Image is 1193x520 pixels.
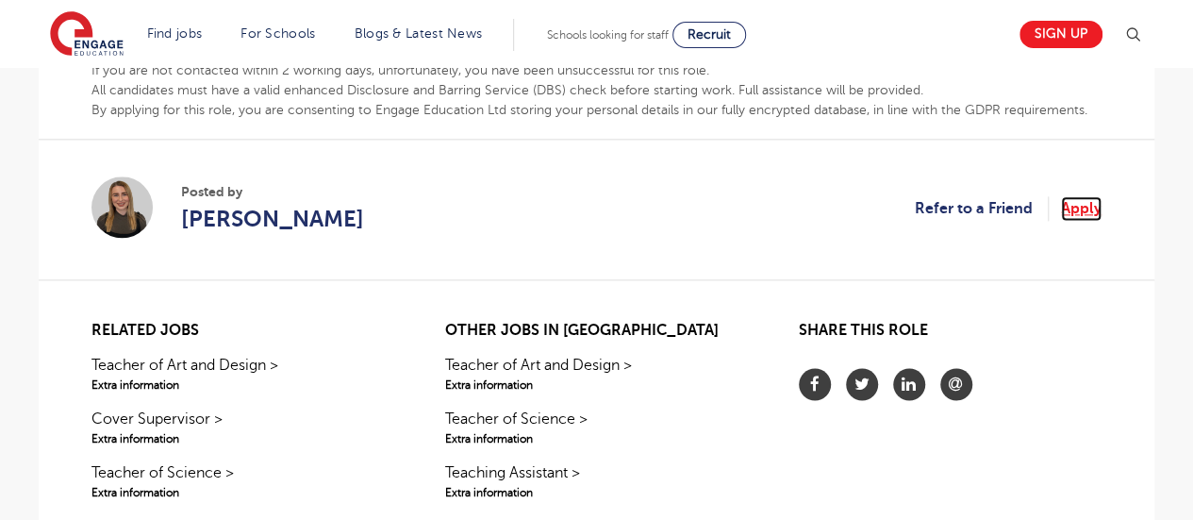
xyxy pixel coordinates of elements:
[1019,21,1102,48] a: Sign up
[688,27,731,42] span: Recruit
[91,322,394,340] h2: Related jobs
[91,377,394,394] span: Extra information
[445,322,748,340] h2: Other jobs in [GEOGRAPHIC_DATA]
[240,26,315,41] a: For Schools
[1061,196,1102,221] a: Apply
[91,484,394,501] span: Extra information
[91,430,394,447] span: Extra information
[91,461,394,501] a: Teacher of Science >Extra information
[799,322,1102,349] h2: Share this role
[445,377,748,394] span: Extra information
[547,28,669,42] span: Schools looking for staff
[91,354,394,394] a: Teacher of Art and Design >Extra information
[91,60,1102,80] p: If you are not contacted within 2 working days, unfortunately, you have been unsuccessful for thi...
[181,202,364,236] a: [PERSON_NAME]
[445,430,748,447] span: Extra information
[445,461,748,501] a: Teaching Assistant >Extra information
[181,182,364,202] span: Posted by
[445,354,748,394] a: Teacher of Art and Design >Extra information
[91,80,1102,100] p: All candidates must have a valid enhanced Disclosure and Barring Service (DBS) check before start...
[91,408,394,447] a: Cover Supervisor >Extra information
[91,103,1087,117] b: By applying for this role, you are consenting to Engage Education Ltd storing your personal detai...
[445,408,748,447] a: Teacher of Science >Extra information
[50,11,124,59] img: Engage Education
[147,26,203,41] a: Find jobs
[915,196,1049,221] a: Refer to a Friend
[355,26,483,41] a: Blogs & Latest News
[672,22,746,48] a: Recruit
[445,484,748,501] span: Extra information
